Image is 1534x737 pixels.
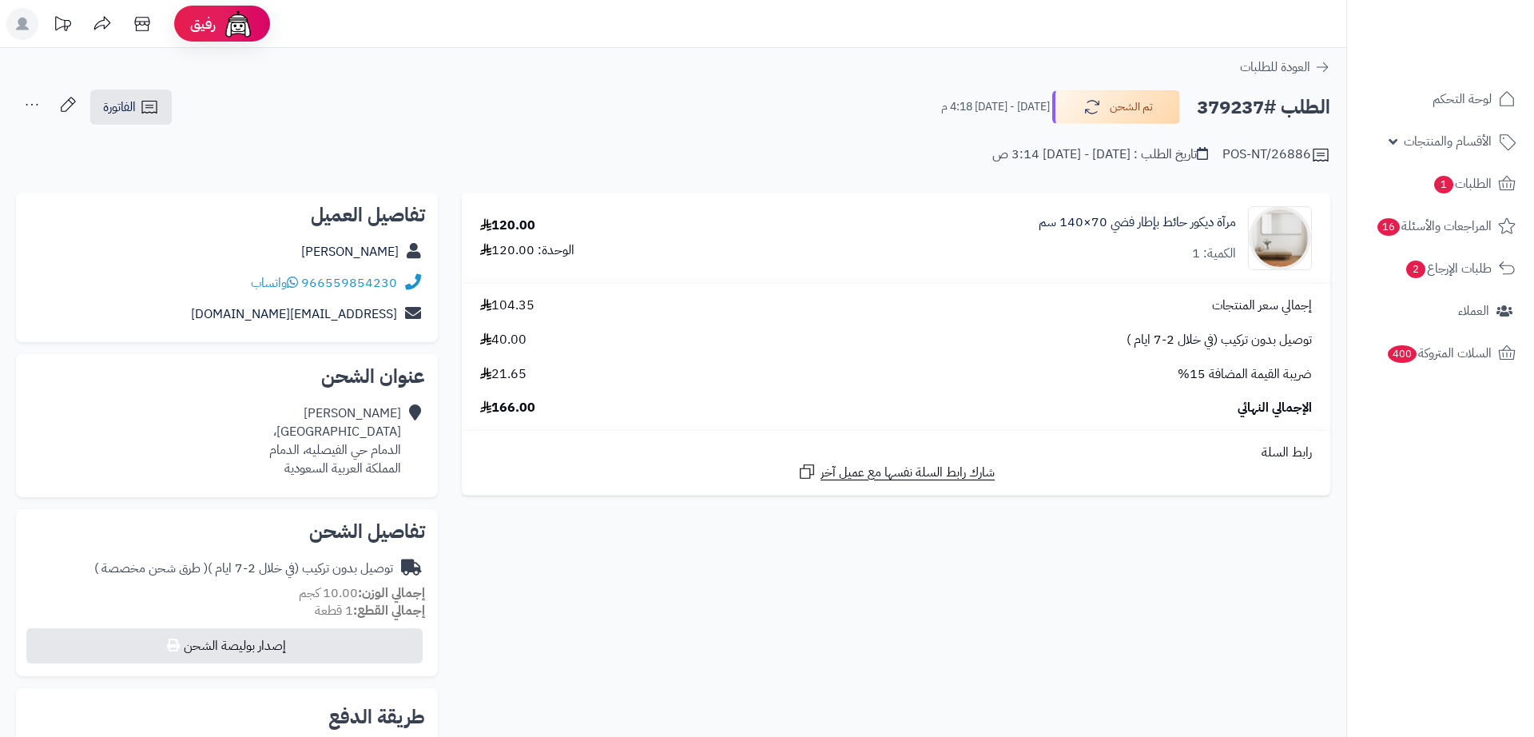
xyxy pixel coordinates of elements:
span: ضريبة القيمة المضافة 15% [1178,365,1312,384]
h2: طريقة الدفع [328,707,425,727]
div: تاريخ الطلب : [DATE] - [DATE] 3:14 ص [992,145,1208,164]
a: طلبات الإرجاع2 [1357,249,1524,288]
strong: إجمالي القطع: [353,601,425,620]
div: رابط السلة [468,444,1324,462]
a: تحديثات المنصة [42,8,82,44]
div: الوحدة: 120.00 [480,241,574,260]
a: لوحة التحكم [1357,80,1524,118]
small: 1 قطعة [315,601,425,620]
div: POS-NT/26886 [1222,145,1330,165]
h2: الطلب #379237 [1197,91,1330,124]
a: العودة للطلبات [1240,58,1330,77]
small: 10.00 كجم [299,584,425,603]
a: [EMAIL_ADDRESS][DOMAIN_NAME] [191,305,397,324]
span: السلات المتروكة [1386,342,1492,365]
span: 21.65 [480,365,527,384]
span: 40.00 [480,331,527,349]
span: رفيق [190,14,216,34]
div: [PERSON_NAME] [GEOGRAPHIC_DATA]، الدمام حي الفيصليه، الدمام المملكة العربية السعودية [269,404,401,477]
div: الكمية: 1 [1192,245,1236,263]
a: السلات المتروكة400 [1357,334,1524,372]
a: 966559854230 [301,273,397,293]
h2: تفاصيل الشحن [29,522,425,541]
span: الفاتورة [103,98,136,117]
button: تم الشحن [1052,90,1180,124]
span: الطلبات [1433,173,1492,195]
h2: تفاصيل العميل [29,205,425,225]
span: العودة للطلبات [1240,58,1310,77]
a: واتساب [251,273,298,293]
img: logo-2.png [1425,39,1519,73]
span: إجمالي سعر المنتجات [1212,297,1312,315]
span: توصيل بدون تركيب (في خلال 2-7 ايام ) [1127,331,1312,349]
span: 400 [1388,345,1417,363]
div: 120.00 [480,217,535,235]
span: المراجعات والأسئلة [1376,215,1492,237]
span: لوحة التحكم [1433,88,1492,110]
span: الأقسام والمنتجات [1404,130,1492,153]
span: الإجمالي النهائي [1238,399,1312,417]
span: العملاء [1458,300,1489,322]
a: المراجعات والأسئلة16 [1357,207,1524,245]
span: 1 [1434,176,1453,193]
a: [PERSON_NAME] [301,242,399,261]
span: طلبات الإرجاع [1405,257,1492,280]
span: شارك رابط السلة نفسها مع عميل آخر [821,464,995,482]
h2: عنوان الشحن [29,367,425,386]
a: مرآة ديكور حائط بإطار فضي 70×140 سم [1039,213,1236,232]
span: 16 [1377,218,1400,236]
a: الفاتورة [90,90,172,125]
a: شارك رابط السلة نفسها مع عميل آخر [797,462,995,482]
button: إصدار بوليصة الشحن [26,628,423,663]
a: الطلبات1 [1357,165,1524,203]
a: العملاء [1357,292,1524,330]
strong: إجمالي الوزن: [358,584,425,603]
img: 1753776579-1-90x90.jpg [1249,206,1311,270]
small: [DATE] - [DATE] 4:18 م [941,99,1050,115]
span: ( طرق شحن مخصصة ) [94,559,208,578]
span: 2 [1406,261,1425,278]
span: 104.35 [480,297,535,315]
img: ai-face.png [222,8,254,40]
div: توصيل بدون تركيب (في خلال 2-7 ايام ) [94,560,393,578]
span: 166.00 [480,399,535,417]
